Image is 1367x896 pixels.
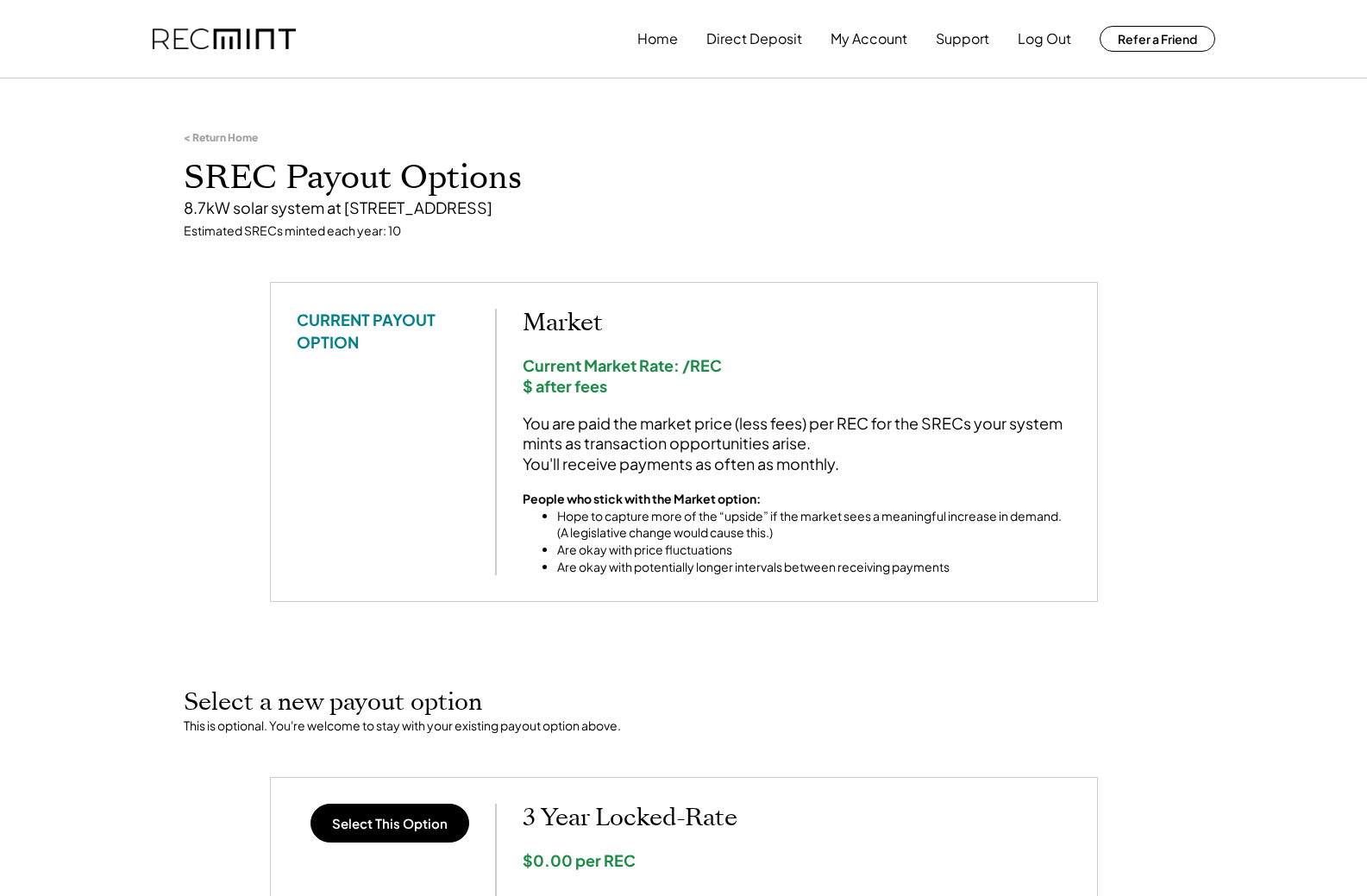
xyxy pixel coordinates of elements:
div: You are paid the market price (less fees) per REC for the SRECs your system mints as transaction ... [523,413,1071,473]
button: Refer a Friend [1100,26,1215,52]
div: CURRENT PAYOUT OPTION [297,309,469,352]
h1: SREC Payout Options [184,158,1184,198]
button: Direct Deposit [706,22,802,56]
div: This is optional. You're welcome to stay with your existing payout option above. [184,717,1184,735]
h2: 3 Year Locked-Rate [523,804,1071,833]
div: Current Market Rate: /REC $ after fees [523,355,1071,396]
button: My Account [831,22,907,56]
button: Log Out [1018,22,1071,56]
h2: Market [523,309,1071,338]
strong: People who stick with the Market option: [523,491,761,506]
li: Are okay with potentially longer intervals between receiving payments [557,559,1071,576]
h2: Select a new payout option [184,688,1184,717]
div: $0.00 per REC [523,850,1071,870]
div: Estimated SRECs minted each year: 10 [184,222,1184,240]
div: < Return Home [184,131,258,145]
li: Are okay with price fluctuations [557,542,1071,559]
div: 8.7kW solar system at [STREET_ADDRESS] [184,197,1184,217]
button: Home [637,22,678,56]
button: Support [936,22,989,56]
li: Hope to capture more of the “upside” if the market sees a meaningful increase in demand. (A legis... [557,508,1071,542]
img: recmint-logotype%403x.png [153,28,296,50]
button: Select This Option [310,804,469,843]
